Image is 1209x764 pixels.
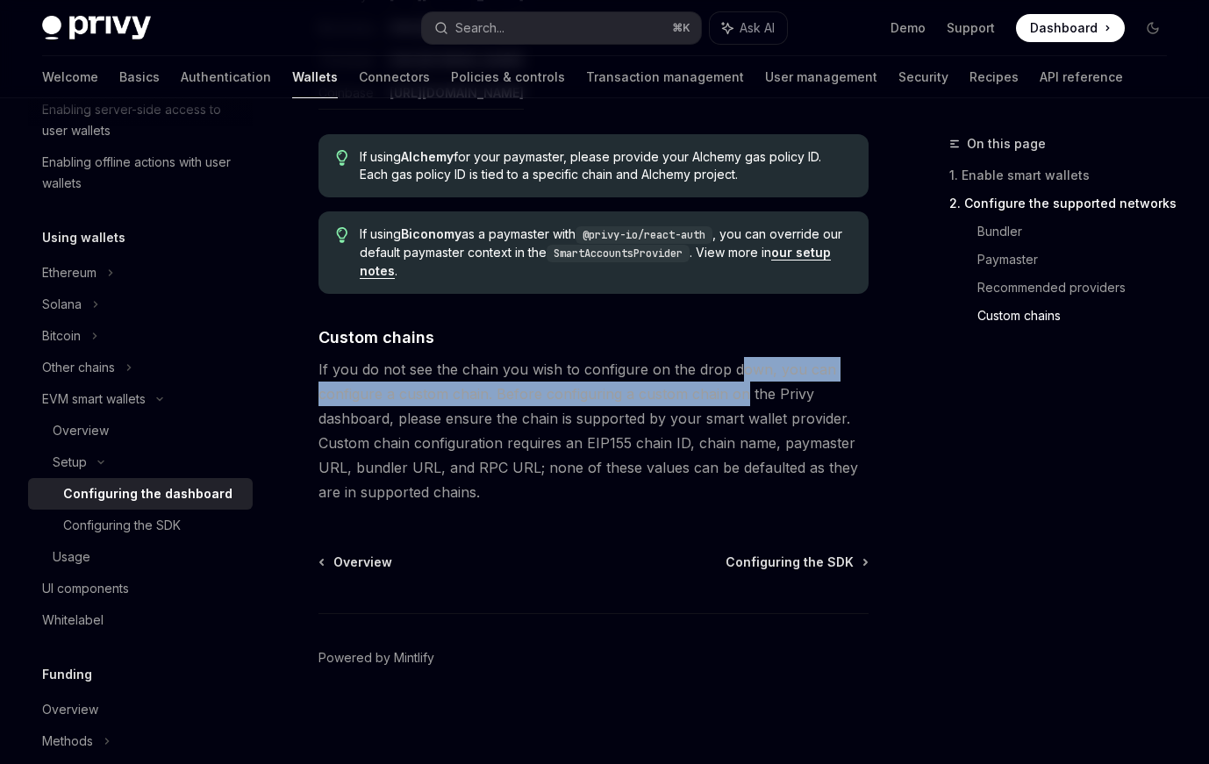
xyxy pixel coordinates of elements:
[42,325,81,346] div: Bitcoin
[63,483,232,504] div: Configuring the dashboard
[42,152,242,194] div: Enabling offline actions with user wallets
[42,578,129,599] div: UI components
[333,553,392,571] span: Overview
[977,246,1181,274] a: Paymaster
[947,19,995,37] a: Support
[336,227,348,243] svg: Tip
[53,420,109,441] div: Overview
[42,389,146,410] div: EVM smart wallets
[360,225,851,280] span: If using as a paymaster with , you can override our default paymaster context in the . View more ...
[292,56,338,98] a: Wallets
[42,664,92,685] h5: Funding
[401,226,461,241] strong: Biconomy
[977,274,1181,302] a: Recommended providers
[977,218,1181,246] a: Bundler
[318,325,434,349] span: Custom chains
[119,56,160,98] a: Basics
[1030,19,1098,37] span: Dashboard
[336,150,348,166] svg: Tip
[1139,14,1167,42] button: Toggle dark mode
[455,18,504,39] div: Search...
[1040,56,1123,98] a: API reference
[28,146,253,199] a: Enabling offline actions with user wallets
[42,227,125,248] h5: Using wallets
[42,294,82,315] div: Solana
[42,699,98,720] div: Overview
[42,731,93,752] div: Methods
[586,56,744,98] a: Transaction management
[28,510,253,541] a: Configuring the SDK
[891,19,926,37] a: Demo
[28,604,253,636] a: Whitelabel
[977,302,1181,330] a: Custom chains
[765,56,877,98] a: User management
[28,573,253,604] a: UI components
[42,357,115,378] div: Other chains
[318,649,434,667] a: Powered by Mintlify
[320,553,392,571] a: Overview
[63,515,181,536] div: Configuring the SDK
[42,16,151,40] img: dark logo
[949,161,1181,189] a: 1. Enable smart wallets
[672,21,690,35] span: ⌘ K
[42,610,104,631] div: Whitelabel
[710,12,787,44] button: Ask AI
[949,189,1181,218] a: 2. Configure the supported networks
[42,56,98,98] a: Welcome
[1016,14,1125,42] a: Dashboard
[422,12,702,44] button: Search...⌘K
[898,56,948,98] a: Security
[53,546,90,568] div: Usage
[318,357,869,504] span: If you do not see the chain you wish to configure on the drop down, you can configure a custom ch...
[967,133,1046,154] span: On this page
[401,149,454,164] strong: Alchemy
[28,478,253,510] a: Configuring the dashboard
[576,226,712,244] code: @privy-io/react-auth
[451,56,565,98] a: Policies & controls
[42,262,97,283] div: Ethereum
[28,694,253,725] a: Overview
[28,541,253,573] a: Usage
[53,452,87,473] div: Setup
[969,56,1019,98] a: Recipes
[359,56,430,98] a: Connectors
[726,553,854,571] span: Configuring the SDK
[740,19,775,37] span: Ask AI
[547,245,690,262] code: SmartAccountsProvider
[28,415,253,446] a: Overview
[181,56,271,98] a: Authentication
[360,148,851,183] span: If using for your paymaster, please provide your Alchemy gas policy ID. Each gas policy ID is tie...
[726,553,867,571] a: Configuring the SDK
